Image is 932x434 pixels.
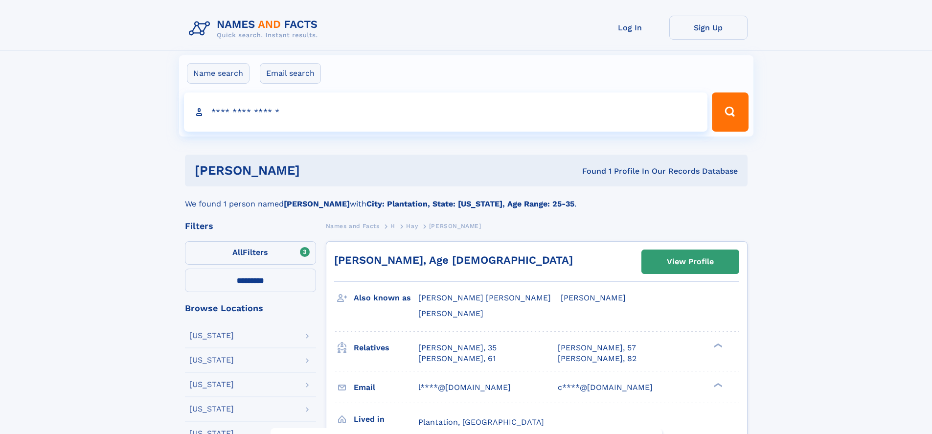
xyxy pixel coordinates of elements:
a: Names and Facts [326,220,380,232]
div: [US_STATE] [189,405,234,413]
a: [PERSON_NAME], 82 [558,353,636,364]
div: ❯ [711,342,723,348]
img: Logo Names and Facts [185,16,326,42]
a: Log In [591,16,669,40]
span: All [232,248,243,257]
button: Search Button [712,92,748,132]
a: H [390,220,395,232]
h1: [PERSON_NAME] [195,164,441,177]
div: We found 1 person named with . [185,186,748,210]
span: [PERSON_NAME] [561,293,626,302]
label: Name search [187,63,250,84]
div: Found 1 Profile In Our Records Database [441,166,738,177]
span: H [390,223,395,229]
a: [PERSON_NAME], Age [DEMOGRAPHIC_DATA] [334,254,573,266]
a: View Profile [642,250,739,274]
span: [PERSON_NAME] [418,309,483,318]
h3: Lived in [354,411,418,428]
a: [PERSON_NAME], 57 [558,343,636,353]
div: [US_STATE] [189,356,234,364]
a: Hay [406,220,418,232]
label: Filters [185,241,316,265]
b: City: Plantation, State: [US_STATE], Age Range: 25-35 [366,199,574,208]
label: Email search [260,63,321,84]
input: search input [184,92,708,132]
a: [PERSON_NAME], 61 [418,353,496,364]
a: Sign Up [669,16,748,40]
h3: Relatives [354,340,418,356]
span: [PERSON_NAME] [429,223,481,229]
h3: Email [354,379,418,396]
span: Plantation, [GEOGRAPHIC_DATA] [418,417,544,427]
div: View Profile [667,251,714,273]
b: [PERSON_NAME] [284,199,350,208]
div: Browse Locations [185,304,316,313]
h3: Also known as [354,290,418,306]
div: Filters [185,222,316,230]
div: [US_STATE] [189,332,234,340]
span: [PERSON_NAME] [PERSON_NAME] [418,293,551,302]
a: [PERSON_NAME], 35 [418,343,497,353]
div: [US_STATE] [189,381,234,388]
div: ❯ [711,382,723,388]
span: Hay [406,223,418,229]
